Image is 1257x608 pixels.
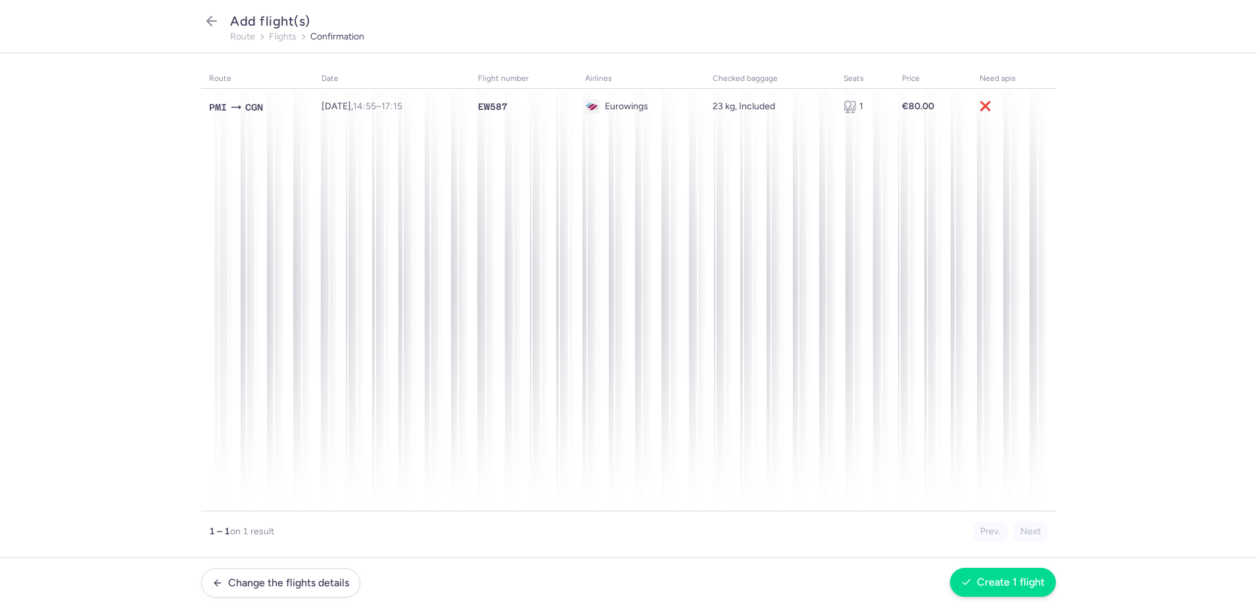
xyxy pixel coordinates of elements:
div: 23 kg, Included [713,101,828,112]
span: on 1 result [230,526,274,537]
th: seats [836,69,894,89]
button: Create 1 flight [950,568,1056,597]
button: Next [1013,522,1048,542]
button: confirmation [310,32,364,42]
button: Change the flights details [201,569,360,597]
span: CGN [245,100,263,114]
span: Create 1 flight [977,576,1045,588]
th: checked baggage [705,69,836,89]
button: route [230,32,255,42]
th: route [201,69,314,89]
button: flights [269,32,296,42]
figure: EW airline logo [585,99,600,114]
span: PMI [209,100,227,114]
th: airlines [577,69,705,89]
strong: 1 – 1 [209,526,230,537]
th: date [314,69,470,89]
span: Add flight(s) [230,13,310,29]
th: flight number [470,69,577,89]
button: Prev. [973,522,1008,542]
span: EW587 [478,100,508,113]
time: 17:15 [381,101,402,112]
th: need apis [972,69,1056,89]
span: [DATE], [321,101,402,112]
td: ❌ [972,89,1056,125]
strong: €80.00 [902,101,934,112]
th: price [894,69,972,89]
div: 1 [843,100,886,113]
span: Change the flights details [228,577,349,589]
time: 14:55 [353,101,376,112]
span: – [353,101,402,112]
span: Eurowings [605,101,648,112]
